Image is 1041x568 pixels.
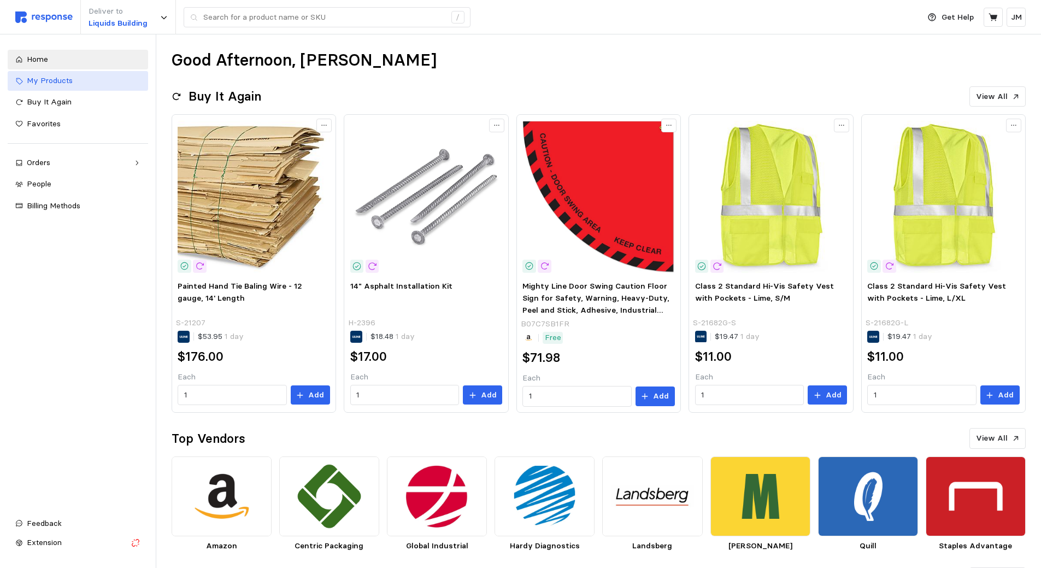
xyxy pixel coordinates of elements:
[818,540,918,552] p: Quill
[222,331,244,341] span: 1 day
[27,75,73,85] span: My Products
[867,371,1019,383] p: Each
[522,349,560,366] h2: $71.98
[1011,11,1022,24] p: JM
[8,114,148,134] a: Favorites
[8,533,148,553] button: Extension
[818,456,918,537] img: bfee157a-10f7-4112-a573-b61f8e2e3b38.png
[172,430,245,447] h2: Top Vendors
[495,456,595,537] img: 4fb1f975-dd51-453c-b64f-21541b49956d.png
[867,121,1019,273] img: S-21682G-L_US
[522,372,674,384] p: Each
[370,331,415,343] p: $18.48
[969,428,1026,449] button: View All
[279,456,379,537] img: b57ebca9-4645-4b82-9362-c975cc40820f.png
[826,389,842,401] p: Add
[602,456,702,537] img: 7d13bdb8-9cc8-4315-963f-af194109c12d.png
[27,518,62,528] span: Feedback
[695,281,834,303] span: Class 2 Standard Hi-Vis Safety Vest with Pockets - Lime, S/M
[387,456,487,537] img: 771c76c0-1592-4d67-9e09-d6ea890d945b.png
[695,348,732,365] h2: $11.00
[8,92,148,112] a: Buy It Again
[178,121,330,273] img: S-21207
[27,537,62,547] span: Extension
[481,389,497,401] p: Add
[695,121,847,273] img: S-21682G-S_US
[279,540,379,552] p: Centric Packaging
[8,153,148,173] a: Orders
[350,281,452,291] span: 14" Asphalt Installation Kit
[887,331,932,343] p: $19.47
[921,7,980,28] button: Get Help
[695,371,847,383] p: Each
[976,432,1008,444] p: View All
[653,390,669,402] p: Add
[89,5,148,17] p: Deliver to
[1007,8,1026,27] button: JM
[308,389,324,401] p: Add
[521,318,569,330] p: B07C7SB1FR
[602,540,702,552] p: Landsberg
[27,119,61,128] span: Favorites
[172,540,272,552] p: Amazon
[356,385,452,405] input: Qty
[710,540,810,552] p: [PERSON_NAME]
[350,348,387,365] h2: $17.00
[701,385,797,405] input: Qty
[178,281,302,303] span: Painted Hand Tie Baling Wire - 12 gauge, 14' Length
[545,332,561,344] p: Free
[198,331,244,343] p: $53.95
[176,317,205,329] p: S-21207
[529,387,625,406] input: Qty
[184,385,280,405] input: Qty
[738,331,760,341] span: 1 day
[189,88,261,105] h2: Buy It Again
[27,157,129,169] div: Orders
[980,385,1020,405] button: Add
[203,8,445,27] input: Search for a product name or SKU
[8,514,148,534] button: Feedback
[808,385,847,405] button: Add
[969,86,1026,107] button: View All
[715,331,760,343] p: $19.47
[926,456,1026,537] img: 63258c51-adb8-4b2a-9b0d-7eba9747dc41.png
[495,540,595,552] p: Hardy Diagnostics
[27,54,48,64] span: Home
[15,11,73,23] img: svg%3e
[291,385,330,405] button: Add
[911,331,932,341] span: 1 day
[172,456,272,537] img: d7805571-9dbc-467d-9567-a24a98a66352.png
[522,121,674,273] img: 61J1ZMa5pGL._AC_SX679_.jpg
[636,387,675,406] button: Add
[348,317,375,329] p: H-2396
[710,456,810,537] img: 28d3e18e-6544-46cd-9dd4-0f3bdfdd001e.png
[178,371,330,383] p: Each
[89,17,148,30] p: Liquids Building
[350,121,502,273] img: H-2396
[8,50,148,69] a: Home
[866,317,908,329] p: S-21682G-L
[867,348,904,365] h2: $11.00
[693,317,736,329] p: S-21682G-S
[942,11,974,24] p: Get Help
[350,371,502,383] p: Each
[522,281,669,326] span: Mighty Line Door Swing Caution Floor Sign for Safety, Warning, Heavy-Duty, Peel and Stick, Adhesi...
[8,174,148,194] a: People
[8,196,148,216] a: Billing Methods
[998,389,1014,401] p: Add
[27,201,80,210] span: Billing Methods
[867,281,1006,303] span: Class 2 Standard Hi-Vis Safety Vest with Pockets - Lime, L/XL
[926,540,1026,552] p: Staples Advantage
[393,331,415,341] span: 1 day
[172,50,437,71] h1: Good Afternoon, [PERSON_NAME]
[976,91,1008,103] p: View All
[463,385,502,405] button: Add
[874,385,970,405] input: Qty
[178,348,224,365] h2: $176.00
[387,540,487,552] p: Global Industrial
[27,97,72,107] span: Buy It Again
[451,11,464,24] div: /
[8,71,148,91] a: My Products
[27,179,51,189] span: People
